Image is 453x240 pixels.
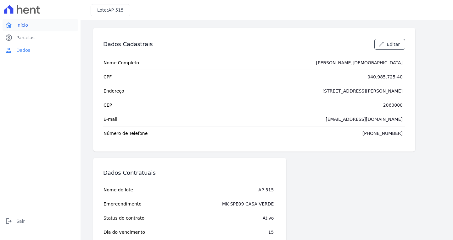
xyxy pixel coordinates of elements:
span: Início [16,22,28,28]
div: [PERSON_NAME][DEMOGRAPHIC_DATA] [316,60,403,66]
a: personDados [3,44,78,56]
a: homeInício [3,19,78,31]
i: logout [5,217,13,225]
h3: Dados Cadastrais [103,40,153,48]
span: E-mail [103,116,117,122]
span: CEP [103,102,112,108]
div: Ativo [263,215,274,221]
span: Dia do vencimento [103,229,145,235]
div: MK SPE09 CASA VERDE [222,201,274,207]
div: [EMAIL_ADDRESS][DOMAIN_NAME] [326,116,403,122]
span: Editar [387,41,400,47]
div: 2060000 [383,102,403,108]
h3: Dados Contratuais [103,169,156,177]
a: paidParcelas [3,31,78,44]
a: logoutSair [3,215,78,227]
div: [PHONE_NUMBER] [362,130,403,136]
span: Número de Telefone [103,130,148,136]
div: AP 515 [258,187,274,193]
div: 15 [268,229,274,235]
span: Nome Completo [103,60,139,66]
span: Parcelas [16,35,35,41]
div: 040.985.725-40 [367,74,403,80]
span: Sair [16,218,25,224]
a: Editar [374,39,405,50]
span: AP 515 [108,8,124,13]
i: paid [5,34,13,41]
i: person [5,46,13,54]
div: [STREET_ADDRESS][PERSON_NAME] [322,88,403,94]
span: Endereço [103,88,124,94]
i: home [5,21,13,29]
span: Dados [16,47,30,53]
span: CPF [103,74,112,80]
span: Status do contrato [103,215,144,221]
span: Empreendimento [103,201,142,207]
h3: Lote: [97,7,124,13]
span: Nome do lote [103,187,133,193]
